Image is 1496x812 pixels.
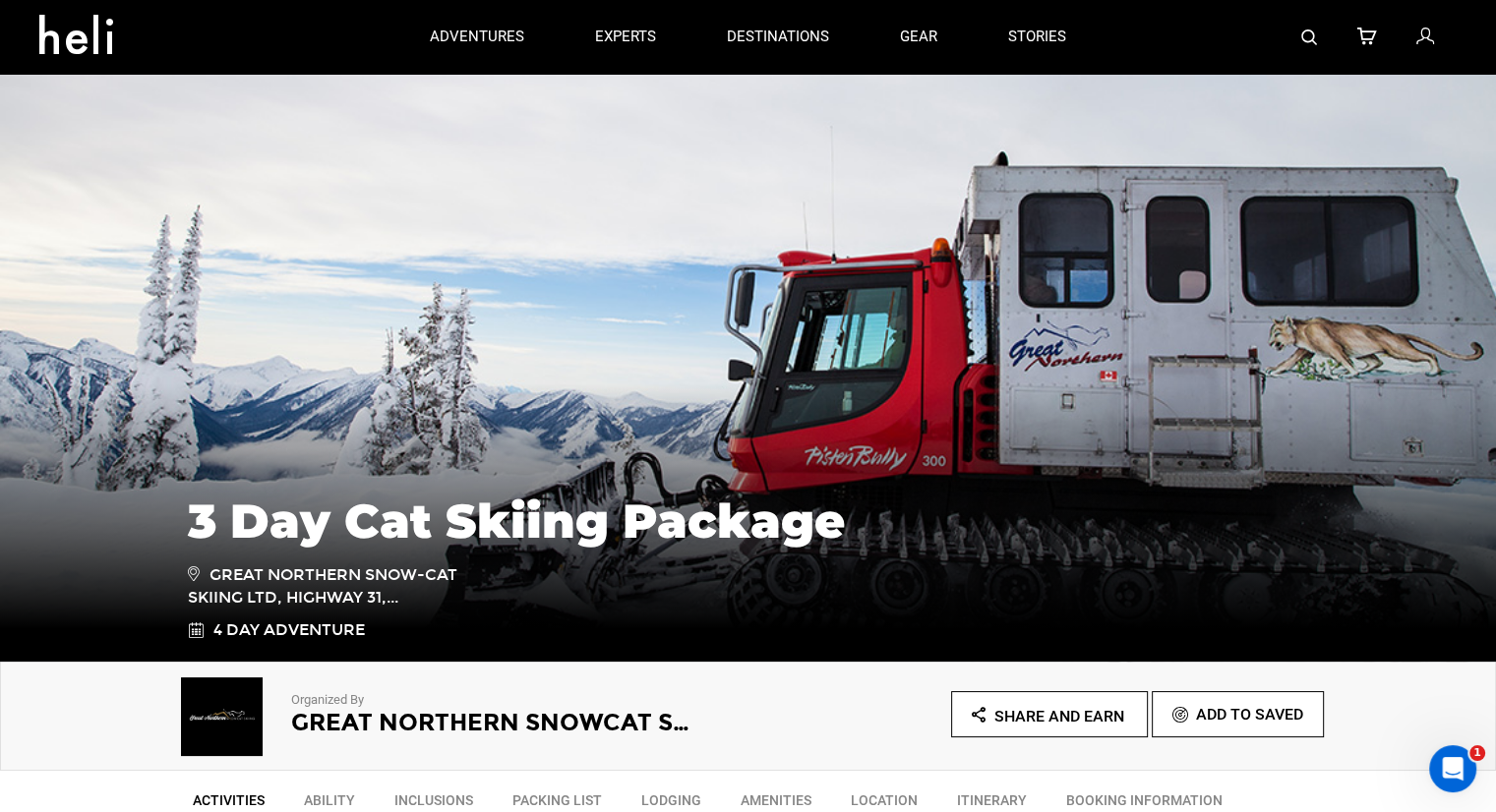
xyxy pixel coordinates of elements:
span: 1 [1469,745,1485,761]
span: Great Northern Snow-Cat Skiing Ltd, Highway 31,... [188,562,468,609]
p: Organized By [291,691,694,710]
p: experts [595,27,656,47]
h1: 3 Day Cat Skiing Package [188,494,1309,548]
p: destinations [727,27,829,47]
span: Add To Saved [1196,705,1303,724]
span: 4 Day Adventure [213,619,365,642]
img: img_a2a17cf986ef4f75a475a8d8dd1ca788.png [173,677,271,756]
span: Share and Earn [994,707,1124,725]
iframe: Intercom live chat [1429,745,1476,792]
img: search-bar-icon.svg [1301,29,1317,45]
h2: Great Northern Snowcat Skiing [291,710,694,735]
p: adventures [430,27,524,47]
